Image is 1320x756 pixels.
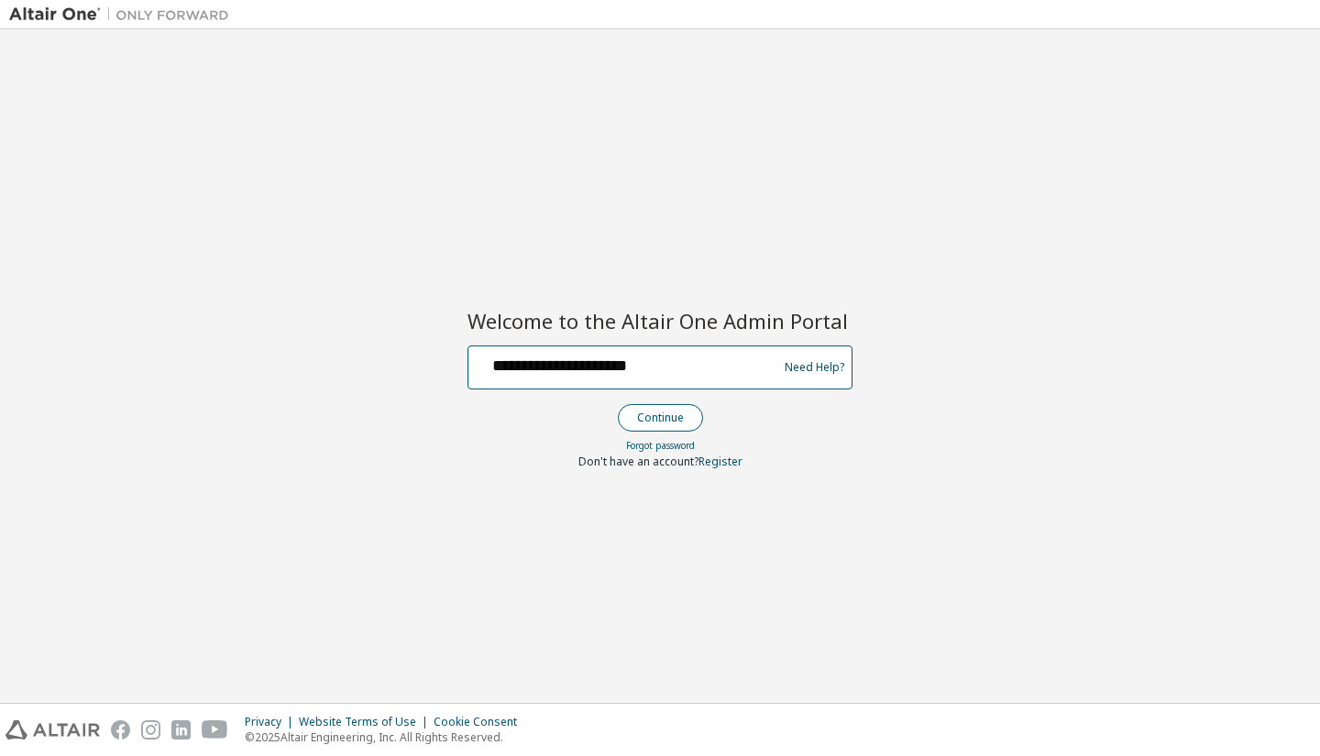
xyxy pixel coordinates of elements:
[171,720,191,740] img: linkedin.svg
[245,729,528,745] p: © 2025 Altair Engineering, Inc. All Rights Reserved.
[245,715,299,729] div: Privacy
[111,720,130,740] img: facebook.svg
[785,367,844,367] a: Need Help?
[9,5,238,24] img: Altair One
[467,308,852,334] h2: Welcome to the Altair One Admin Portal
[698,454,742,469] a: Register
[202,720,228,740] img: youtube.svg
[578,454,698,469] span: Don't have an account?
[618,404,703,432] button: Continue
[434,715,528,729] div: Cookie Consent
[299,715,434,729] div: Website Terms of Use
[5,720,100,740] img: altair_logo.svg
[141,720,160,740] img: instagram.svg
[626,439,695,452] a: Forgot password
